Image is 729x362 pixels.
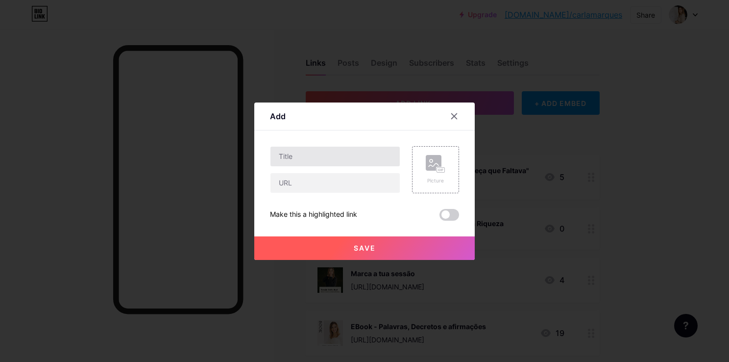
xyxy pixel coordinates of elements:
input: URL [270,173,400,193]
div: Picture [426,177,445,184]
button: Save [254,236,475,260]
div: Make this a highlighted link [270,209,357,221]
div: Add [270,110,286,122]
input: Title [270,147,400,166]
span: Save [354,244,376,252]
